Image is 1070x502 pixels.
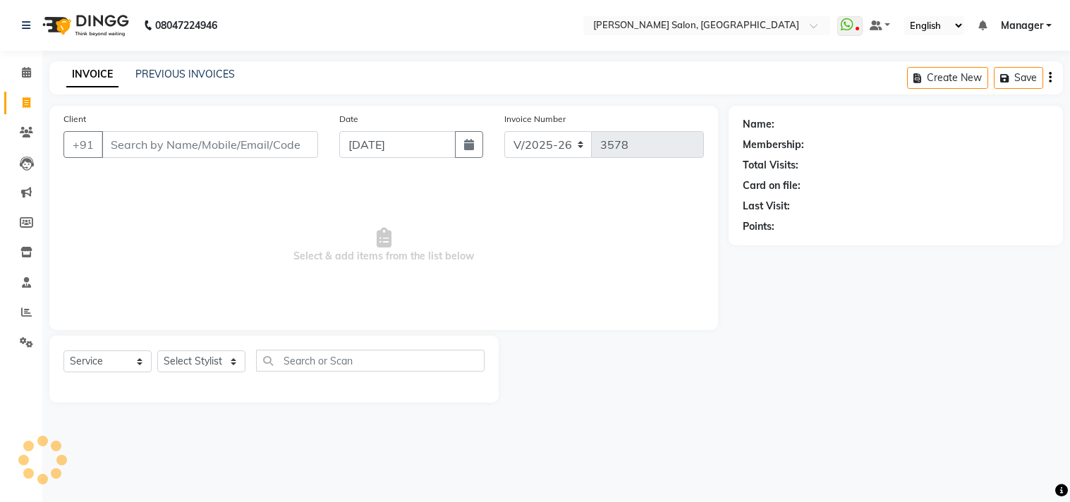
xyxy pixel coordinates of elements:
button: Create New [907,67,988,89]
input: Search or Scan [256,350,485,372]
a: PREVIOUS INVOICES [135,68,235,80]
div: Points: [743,219,774,234]
div: Card on file: [743,178,801,193]
div: Total Visits: [743,158,798,173]
button: +91 [63,131,103,158]
span: Select & add items from the list below [63,175,704,316]
label: Date [339,113,358,125]
div: Membership: [743,137,804,152]
span: Manager [1001,18,1043,33]
div: Name: [743,117,774,132]
b: 08047224946 [155,6,217,45]
div: Last Visit: [743,199,790,214]
a: INVOICE [66,62,118,87]
img: logo [36,6,133,45]
label: Invoice Number [504,113,566,125]
label: Client [63,113,86,125]
input: Search by Name/Mobile/Email/Code [102,131,318,158]
button: Save [994,67,1043,89]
